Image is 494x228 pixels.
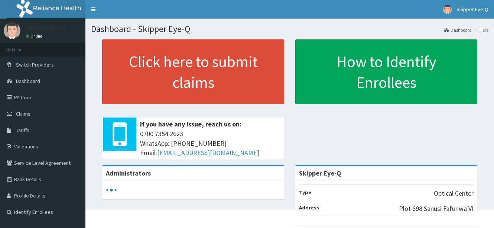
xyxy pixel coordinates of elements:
svg: audio-loading [106,184,117,196]
b: Administrators [106,169,151,177]
span: Skipper Eye-Q [456,6,488,13]
a: Online [26,33,44,39]
p: Skipper Eye-Q [26,24,66,31]
span: Dashboard [16,78,40,84]
a: Click here to submit claims [102,39,284,104]
span: Claims [16,110,30,117]
b: If you have any issue, reach us on: [140,120,241,128]
b: Type [299,189,311,196]
p: Optical Center [434,189,474,198]
b: Address [299,204,319,211]
p: Plot 698 Sanusi Fafunwa VI [399,204,474,213]
h1: Dashboard - Skipper Eye-Q [91,24,488,34]
span: Tariffs [16,127,29,134]
a: [EMAIL_ADDRESS][DOMAIN_NAME] [157,148,259,157]
img: User Image [4,22,20,39]
strong: Skipper Eye-Q [299,169,341,177]
span: 0700 7354 2623 WhatsApp: [PHONE_NUMBER] Email: [140,129,280,158]
span: Switch Providers [16,61,54,68]
img: User Image [443,5,452,14]
a: How to Identify Enrollees [295,39,477,104]
li: Here [472,27,488,33]
a: Dashboard [444,27,472,33]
